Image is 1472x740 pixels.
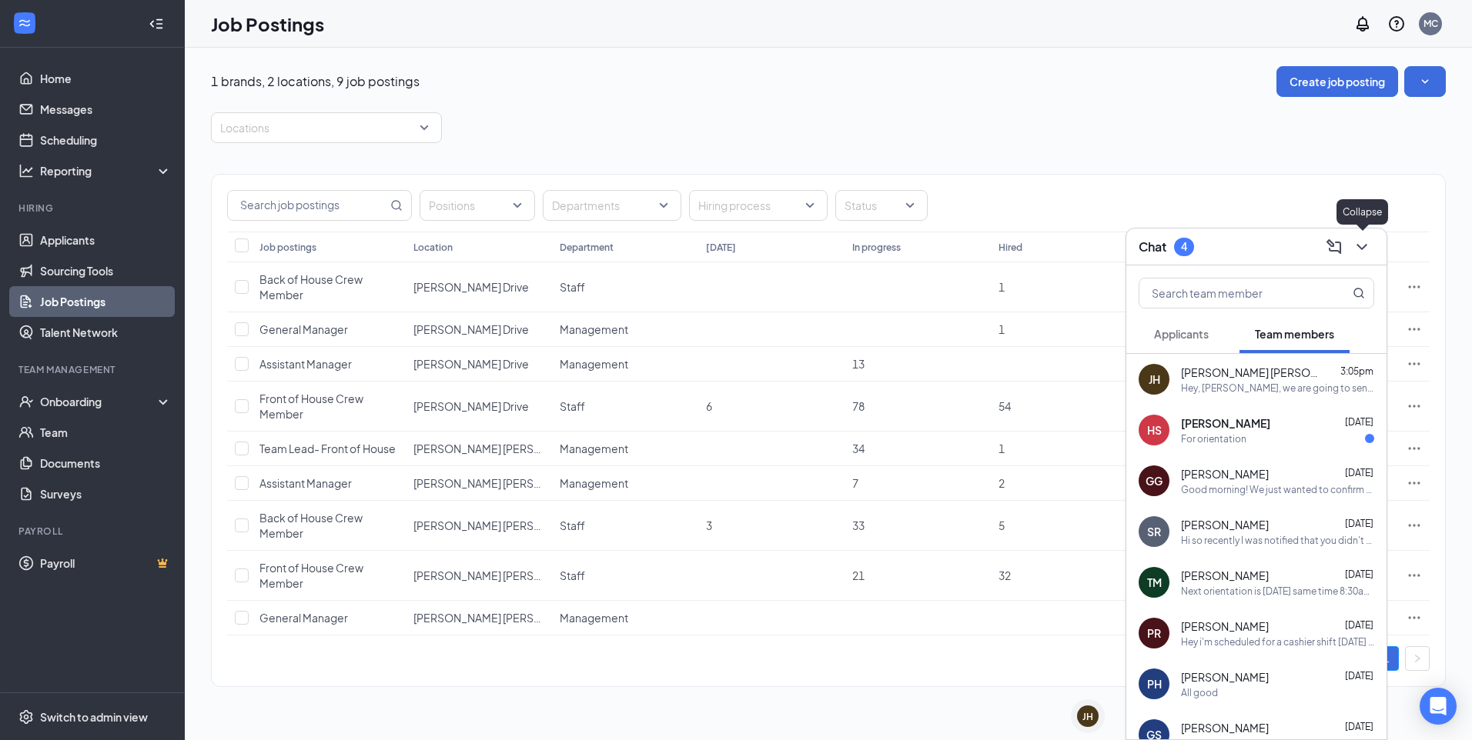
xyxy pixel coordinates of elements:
span: [DATE] [1345,670,1373,682]
svg: Ellipses [1407,322,1422,337]
span: [PERSON_NAME] [PERSON_NAME] Blvd [413,476,614,490]
span: 1 [999,442,1005,455]
svg: QuestionInfo [1387,15,1406,33]
a: Job Postings [40,286,172,317]
td: Management [552,312,698,347]
span: [DATE] [1345,467,1373,478]
div: Hiring [18,202,169,215]
svg: MagnifyingGlass [1353,287,1365,299]
span: 1 [999,322,1005,336]
span: [PERSON_NAME] [1181,669,1269,685]
a: Home [40,63,172,94]
span: [PERSON_NAME] Drive [413,399,529,413]
span: 78 [852,399,865,413]
span: 3 [706,518,712,532]
svg: UserCheck [18,394,34,409]
span: [PERSON_NAME] Drive [413,322,529,336]
input: Search job postings [228,191,387,220]
td: Management [552,432,698,466]
span: [PERSON_NAME] [1181,517,1269,532]
td: Culver's Tattersall Blvd [406,501,552,551]
div: Hey i'm scheduled for a cashier shift [DATE] 5-9 i was just making sure im supposed to come befor... [1181,635,1374,648]
span: 21 [852,568,865,582]
span: Team members [1255,327,1334,341]
svg: Collapse [149,16,164,32]
span: 7 [852,476,858,490]
svg: WorkstreamLogo [17,15,32,31]
span: Management [560,357,628,371]
div: Good morning! We just wanted to confirm that orientation is at 8 am at [STREET_ADDRESS]. When you... [1181,483,1374,496]
td: Management [552,347,698,382]
td: Management [552,466,698,501]
svg: Ellipses [1407,518,1422,533]
svg: Analysis [18,163,34,178]
span: 54 [999,399,1011,413]
span: 2 [999,476,1005,490]
span: Management [560,322,628,336]
div: Payroll [18,525,169,538]
span: Back of House Crew Member [259,511,363,540]
span: [PERSON_NAME] [1181,466,1269,482]
span: Staff [560,399,585,413]
svg: ChevronDown [1353,238,1371,256]
span: [PERSON_NAME] Drive [413,357,529,371]
span: [PERSON_NAME] [PERSON_NAME] Blvd [413,611,614,625]
span: Staff [560,568,585,582]
span: [PERSON_NAME] [PERSON_NAME] Blvd [413,568,614,582]
svg: Ellipses [1407,475,1422,491]
span: Management [560,611,628,625]
div: JH [1149,372,1160,387]
button: right [1405,646,1430,671]
svg: Ellipses [1407,568,1422,583]
svg: Ellipses [1407,398,1422,414]
span: 1 [999,280,1005,294]
span: [DATE] [1345,619,1373,631]
span: [PERSON_NAME] [PERSON_NAME] Blvd [413,518,614,532]
div: JH [1082,710,1093,723]
div: 4 [1181,240,1187,253]
span: [PERSON_NAME] [PERSON_NAME] [1181,365,1320,380]
span: Assistant Manager [259,476,352,490]
div: HS [1147,422,1162,438]
svg: Notifications [1353,15,1372,33]
div: Hi so recently I was notified that you didn't want to move forward with me after I did an intervi... [1181,534,1374,547]
a: Talent Network [40,317,172,348]
li: Next Page [1405,646,1430,671]
div: PH [1147,676,1162,692]
div: Collapse [1337,199,1388,225]
td: Staff [552,501,698,551]
span: [PERSON_NAME] Drive [413,280,529,294]
span: General Manager [259,322,348,336]
th: Hired [991,232,1137,262]
div: Switch to admin view [40,709,148,725]
div: MC [1423,17,1438,30]
span: [PERSON_NAME] [1181,415,1270,431]
span: 33 [852,518,865,532]
div: GG [1146,473,1163,488]
span: Front of House Crew Member [259,392,363,421]
svg: Ellipses [1407,279,1422,295]
div: All good [1181,686,1218,699]
div: TM [1147,575,1162,590]
div: Job postings [259,241,316,254]
a: Documents [40,448,172,478]
a: Messages [40,94,172,125]
button: Create job posting [1276,66,1398,97]
span: right [1413,654,1422,663]
span: 13 [852,357,865,371]
span: [PERSON_NAME] [1181,720,1269,735]
span: General Manager [259,611,348,625]
h1: Job Postings [211,11,324,37]
p: 1 brands, 2 locations, 9 job postings [211,73,420,90]
span: Staff [560,280,585,294]
span: [PERSON_NAME] [PERSON_NAME] Blvd [413,442,614,455]
td: Staff [552,262,698,312]
svg: Ellipses [1407,441,1422,456]
span: Applicants [1154,327,1209,341]
div: Department [560,241,614,254]
svg: Ellipses [1407,610,1422,625]
div: For orientation [1181,432,1246,445]
div: Reporting [40,163,172,178]
span: 5 [999,518,1005,532]
td: Culver's Amber Drive [406,312,552,347]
